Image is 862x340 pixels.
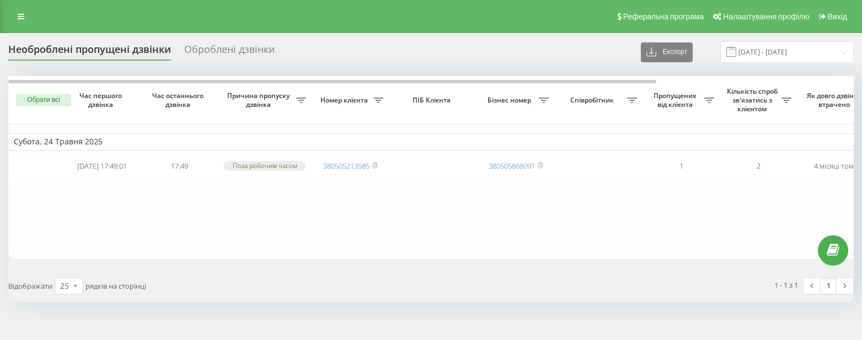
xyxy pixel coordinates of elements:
[60,280,69,292] div: 25
[648,91,704,109] span: Пропущених від клієнта
[720,153,797,180] td: 2
[820,278,837,294] a: 1
[483,96,539,105] span: Бізнес номер
[8,44,171,61] div: Необроблені пропущені дзвінки
[8,281,52,291] span: Відображати
[723,12,809,21] span: Налаштування профілю
[72,91,132,109] span: Час першого дзвінка
[85,281,146,291] span: рядків на сторінці
[223,161,306,170] div: Поза робочим часом
[323,161,370,171] a: 380505213585
[643,153,720,180] td: 1
[725,87,781,113] span: Кількість спроб зв'язатись з клієнтом
[560,96,627,105] span: Співробітник
[398,96,468,105] span: ПІБ Клієнта
[623,12,704,21] span: Реферальна програма
[317,96,373,105] span: Номер клієнта
[149,91,209,109] span: Час останнього дзвінка
[641,42,693,62] button: Експорт
[223,91,296,109] span: Причина пропуску дзвінка
[184,44,275,61] div: Оброблені дзвінки
[16,94,71,106] button: Обрати всі
[489,161,535,171] a: 380505868091
[141,153,218,180] td: 17:49
[828,12,847,21] span: Вихід
[774,279,798,290] div: 1 - 1 з 1
[63,153,141,180] td: [DATE] 17:49:01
